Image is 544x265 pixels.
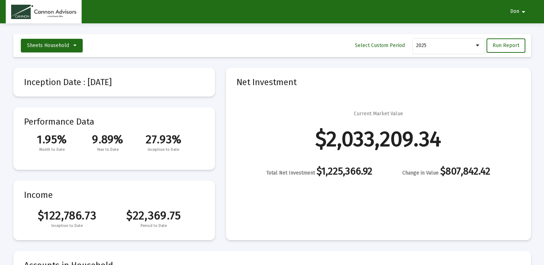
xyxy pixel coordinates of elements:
span: Don [510,9,519,15]
div: $2,033,209.34 [315,135,441,143]
span: $22,369.75 [110,209,197,222]
span: Period to Date [110,222,197,229]
span: 1.95% [24,132,80,146]
button: Run Report [486,38,525,53]
div: $807,842.42 [402,168,490,177]
span: 2025 [416,42,426,48]
div: Current Market Value [354,110,403,117]
span: Run Report [493,42,519,48]
button: Sheets Household [21,39,83,52]
img: Dashboard [11,5,76,19]
button: Don [502,4,536,19]
span: 27.93% [136,132,191,146]
span: Change in Value [402,170,439,176]
span: Year to Date [80,146,136,153]
span: Inception to Date [24,222,111,229]
mat-card-title: Inception Date : [DATE] [24,79,204,86]
span: Select Custom Period [355,42,405,48]
mat-card-title: Net Investment [237,79,520,86]
span: Inception to Date [136,146,191,153]
mat-card-title: Performance Data [24,118,204,153]
mat-icon: arrow_drop_down [519,5,528,19]
span: 9.89% [80,132,136,146]
mat-card-title: Income [24,191,204,199]
span: Total Net Investment [266,170,315,176]
span: $122,786.73 [24,209,111,222]
span: Month to Date [24,146,80,153]
span: Sheets Household [27,42,69,48]
div: $1,225,366.92 [266,168,372,177]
